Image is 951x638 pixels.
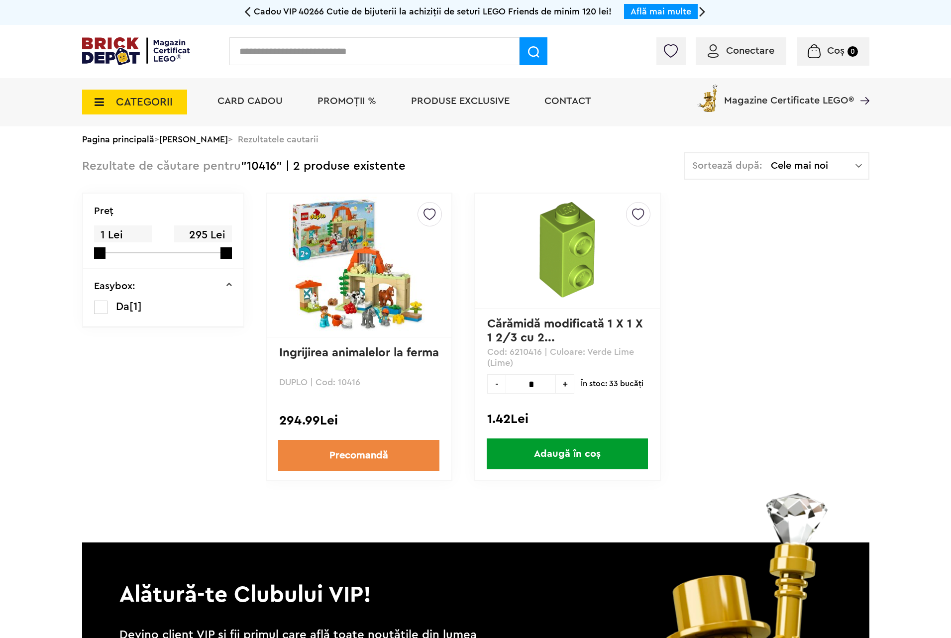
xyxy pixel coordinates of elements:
a: Contact [544,96,591,106]
a: Magazine Certificate LEGO® [854,83,869,93]
span: În stoc: 33 bucăţi [581,374,643,394]
a: Ingrijirea animalelor la ferma [279,347,439,359]
p: Preţ [94,206,113,216]
div: > > Rezultatele cautarii [82,126,869,152]
a: Precomandă [278,440,439,471]
span: Magazine Certificate LEGO® [724,83,854,106]
a: Află mai multe [631,7,691,16]
a: PROMOȚII % [317,96,376,106]
a: Pagina principală [82,135,154,144]
span: Cele mai noi [771,161,855,171]
span: 1 Lei [94,225,152,245]
a: Adaugă în coș [475,438,659,469]
span: Adaugă în coș [487,438,648,469]
div: 294.99Lei [279,414,439,427]
div: 1.42Lei [487,413,647,425]
span: 295 Lei [174,225,232,245]
img: Cărămidă modificată 1 X 1 X 1 2/3 cu 2 knob [520,202,615,298]
span: Coș [827,46,845,56]
span: [1] [129,301,142,312]
p: DUPLO | Cod: 10416 [279,378,439,387]
p: Cod: 6210416 | Culoare: Verde Lime (Lime) [487,346,647,369]
a: Card Cadou [217,96,283,106]
a: Produse exclusive [411,96,510,106]
span: Rezultate de căutare pentru [82,160,241,172]
span: CATEGORII [116,97,173,107]
small: 0 [847,46,858,57]
span: + [556,374,574,394]
p: Alătură-te Clubului VIP! [82,542,869,610]
span: Conectare [726,46,774,56]
span: - [487,374,506,394]
span: Cadou VIP 40266 Cutie de bijuterii la achiziții de seturi LEGO Friends de minim 120 lei! [254,7,612,16]
a: Conectare [708,46,774,56]
a: [PERSON_NAME] [159,135,228,144]
span: Da [116,301,129,312]
img: Ingrijirea animalelor la ferma [289,196,428,335]
a: Cărămidă modificată 1 X 1 X 1 2/3 cu 2... [487,318,646,344]
span: Sortează după: [692,161,762,171]
div: "10416" | 2 produse existente [82,152,406,181]
p: Easybox: [94,281,135,291]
